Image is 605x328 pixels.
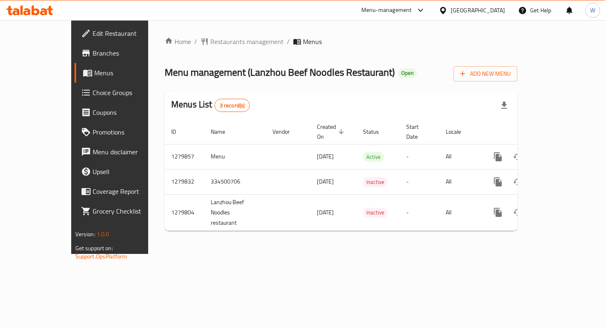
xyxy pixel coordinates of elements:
[74,43,172,63] a: Branches
[439,144,482,169] td: All
[482,119,574,144] th: Actions
[363,127,390,137] span: Status
[93,147,165,157] span: Menu disclaimer
[93,107,165,117] span: Coupons
[165,194,204,230] td: 1279804
[74,181,172,201] a: Coverage Report
[439,169,482,194] td: All
[94,68,165,78] span: Menus
[165,37,191,47] a: Home
[194,37,197,47] li: /
[363,152,384,162] span: Active
[165,169,204,194] td: 1279832
[317,176,334,187] span: [DATE]
[93,28,165,38] span: Edit Restaurant
[451,6,505,15] div: [GEOGRAPHIC_DATA]
[363,208,388,217] span: Inactive
[74,142,172,162] a: Menu disclaimer
[74,201,172,221] a: Grocery Checklist
[74,162,172,181] a: Upsell
[74,102,172,122] a: Coupons
[508,202,528,222] button: Change Status
[287,37,290,47] li: /
[454,66,517,81] button: Add New Menu
[210,37,284,47] span: Restaurants management
[93,186,165,196] span: Coverage Report
[488,172,508,192] button: more
[93,88,165,98] span: Choice Groups
[93,127,165,137] span: Promotions
[171,127,187,137] span: ID
[200,37,284,47] a: Restaurants management
[272,127,300,137] span: Vendor
[204,169,266,194] td: 334500706
[317,151,334,162] span: [DATE]
[590,6,595,15] span: W
[398,68,417,78] div: Open
[439,194,482,230] td: All
[400,194,439,230] td: -
[406,122,429,142] span: Start Date
[211,127,236,137] span: Name
[204,194,266,230] td: Lanzhou Beef Noodles restaurant
[93,167,165,177] span: Upsell
[494,95,514,115] div: Export file
[488,147,508,167] button: more
[165,63,395,81] span: Menu management ( Lanzhou Beef Noodles Restaurant )
[93,48,165,58] span: Branches
[75,229,95,240] span: Version:
[400,144,439,169] td: -
[508,147,528,167] button: Change Status
[508,172,528,192] button: Change Status
[215,102,250,109] span: 3 record(s)
[488,202,508,222] button: more
[303,37,322,47] span: Menus
[93,206,165,216] span: Grocery Checklist
[361,5,412,15] div: Menu-management
[363,208,388,218] div: Inactive
[75,243,113,254] span: Get support on:
[74,23,172,43] a: Edit Restaurant
[317,122,347,142] span: Created On
[74,122,172,142] a: Promotions
[204,144,266,169] td: Menu
[400,169,439,194] td: -
[165,119,574,231] table: enhanced table
[74,63,172,83] a: Menus
[165,37,517,47] nav: breadcrumb
[214,99,250,112] div: Total records count
[165,144,204,169] td: 1279857
[74,83,172,102] a: Choice Groups
[97,229,109,240] span: 1.0.0
[398,70,417,77] span: Open
[446,127,472,137] span: Locale
[317,207,334,218] span: [DATE]
[75,251,128,262] a: Support.OpsPlatform
[171,98,250,112] h2: Menus List
[363,177,388,187] span: Inactive
[460,69,511,79] span: Add New Menu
